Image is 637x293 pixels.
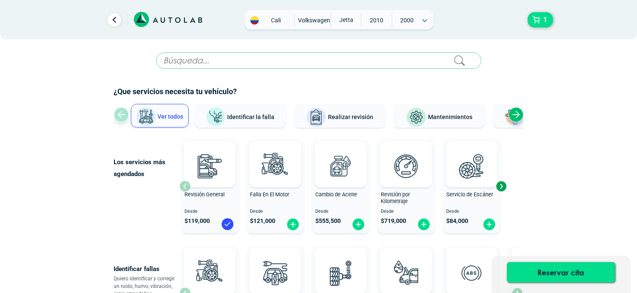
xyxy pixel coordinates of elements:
[447,209,497,214] span: Desde
[221,217,234,231] img: blue-check.svg
[528,12,553,27] button: 1
[185,217,210,225] span: $ 119,000
[263,250,288,275] img: AD0BCuuxAAAAAElFTkSuQmCC
[182,139,239,233] button: Revisión General Desde $119,000
[257,254,294,291] img: diagnostic_bombilla-v3.svg
[306,107,326,128] img: Realizar revisión
[459,250,484,275] img: AD0BCuuxAAAAAElFTkSuQmCC
[322,147,359,184] img: cambio_de_aceite-v3.svg
[316,217,341,225] span: $ 555,500
[114,156,179,180] p: Los servicios más agendados
[191,147,228,184] img: revision_general-v3.svg
[197,250,222,275] img: AD0BCuuxAAAAAElFTkSuQmCC
[250,209,301,214] span: Desde
[388,147,425,184] img: revision_por_kilometraje-v3.svg
[197,143,222,168] img: AD0BCuuxAAAAAElFTkSuQmCC
[158,113,184,120] span: Ver todos
[378,139,435,233] button: Revisión por Kilometraje Desde $719,000
[459,143,484,168] img: AD0BCuuxAAAAAElFTkSuQmCC
[394,104,485,128] button: Mantenimientos
[114,263,179,275] p: Identificar fallas
[495,180,507,193] div: Next slide
[328,250,353,275] img: AD0BCuuxAAAAAElFTkSuQmCC
[328,143,353,168] img: AD0BCuuxAAAAAElFTkSuQmCC
[509,107,523,122] div: Next slide
[250,16,259,24] img: Flag of COLOMBIA
[541,13,549,27] span: 1
[328,114,373,120] span: Realizar revisión
[388,254,425,291] img: diagnostic_gota-de-sangre-v3.svg
[261,16,291,24] span: Cali
[250,217,276,225] span: $ 121,000
[228,113,275,120] span: Identificar la falla
[381,191,410,205] span: Revisión por Kilometraje
[361,14,391,27] span: 2010
[406,107,426,128] img: Mantenimientos
[381,209,431,214] span: Desde
[447,217,469,225] span: $ 84,000
[312,139,369,233] button: Cambio de Aceite Desde $555,500
[136,107,156,127] img: Ver todos
[247,139,304,233] button: Falla En El Motor Desde $121,000
[482,218,496,231] img: fi_plus-circle2.svg
[393,250,419,275] img: AD0BCuuxAAAAAElFTkSuQmCC
[447,191,493,198] span: Servicio de Escáner
[322,254,359,291] img: diagnostic_suspension-v3.svg
[316,209,366,214] span: Desde
[518,254,556,291] img: diagnostic_caja-de-cambios-v3.svg
[185,191,225,198] span: Revisión General
[393,143,419,168] img: AD0BCuuxAAAAAElFTkSuQmCC
[206,107,226,127] img: Identificar la falla
[316,191,358,198] span: Cambio de Aceite
[250,191,290,198] span: Falla En El Motor
[453,147,490,184] img: escaner-v3.svg
[331,14,361,26] span: JETTA
[428,114,472,120] span: Mantenimientos
[298,14,330,27] span: VOLKSWAGEN
[131,104,189,128] button: Ver todos
[507,262,615,282] button: Reservar cita
[502,107,523,128] img: Latonería y Pintura
[294,104,385,128] button: Realizar revisión
[392,14,422,27] span: 2000
[257,147,294,184] img: diagnostic_engine-v3.svg
[286,218,300,231] img: fi_plus-circle2.svg
[381,217,407,225] span: $ 719,000
[185,209,235,214] span: Desde
[156,52,481,69] input: Búsqueda...
[195,104,286,128] button: Identificar la falla
[443,139,500,233] button: Servicio de Escáner Desde $84,000
[108,13,121,27] a: Ir al paso anterior
[191,254,228,291] img: diagnostic_engine-v3.svg
[417,218,431,231] img: fi_plus-circle2.svg
[352,218,365,231] img: fi_plus-circle2.svg
[114,86,523,97] h2: ¿Que servicios necesita tu vehículo?
[453,254,490,291] img: diagnostic_diagnostic_abs-v3.svg
[263,143,288,168] img: AD0BCuuxAAAAAElFTkSuQmCC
